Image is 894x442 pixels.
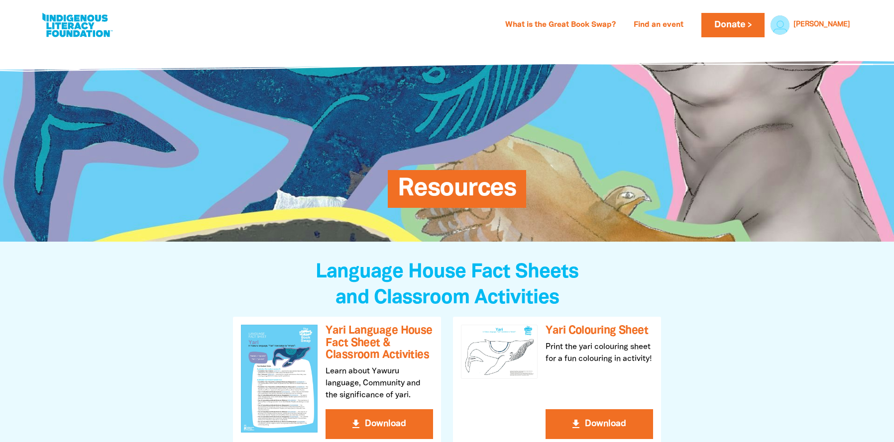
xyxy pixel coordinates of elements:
a: Donate [701,13,764,37]
a: What is the Great Book Swap? [499,17,622,33]
i: get_app [350,418,362,430]
span: Resources [398,177,516,208]
button: get_app Download [546,409,653,439]
i: get_app [570,418,582,430]
a: [PERSON_NAME] [793,21,850,28]
span: and Classroom Activities [335,289,559,307]
button: get_app Download [326,409,433,439]
span: Language House Fact Sheets [316,263,578,281]
h3: Yari Language House Fact Sheet & Classroom Activities [326,325,433,361]
h3: Yari Colouring Sheet [546,325,653,337]
a: Find an event [628,17,689,33]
